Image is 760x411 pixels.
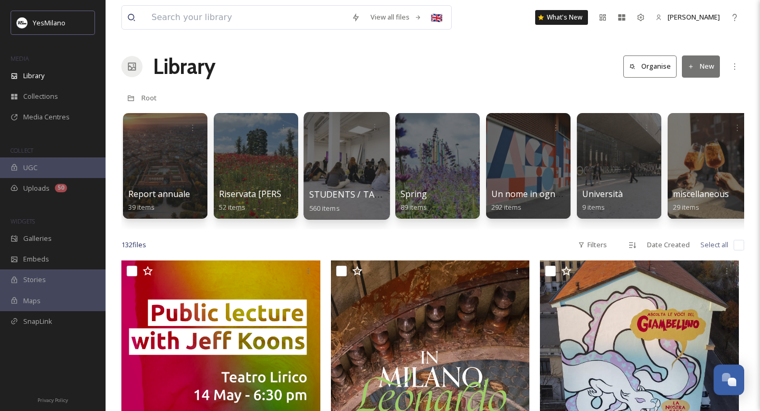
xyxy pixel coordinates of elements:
[582,189,623,212] a: Università9 items
[55,184,67,192] div: 50
[582,188,623,200] span: Università
[23,112,70,122] span: Media Centres
[668,12,720,22] span: [PERSON_NAME]
[33,18,65,27] span: YesMilano
[309,203,340,212] span: 560 items
[582,202,605,212] span: 9 items
[11,54,29,62] span: MEDIA
[23,163,37,173] span: UGC
[714,365,744,395] button: Open Chat
[491,189,596,212] a: Un nome in ogni quartiere292 items
[17,17,27,28] img: Logo%20YesMilano%40150x.png
[673,188,729,200] span: miscellaneous
[650,7,725,27] a: [PERSON_NAME]
[23,296,41,306] span: Maps
[682,55,720,77] button: New
[128,188,211,200] span: Report annuale 2022
[23,91,58,101] span: Collections
[365,7,427,27] a: View all files
[219,188,402,200] span: Riservata [PERSON_NAME] - Used - Instagram
[23,183,50,193] span: Uploads
[37,397,68,404] span: Privacy Policy
[219,189,402,212] a: Riservata [PERSON_NAME] - Used - Instagram52 items
[141,93,157,102] span: Root
[23,233,52,244] span: Galleries
[23,254,49,264] span: Embeds
[309,189,402,200] span: STUDENTS / TALENTS
[128,202,155,212] span: 39 items
[673,202,699,212] span: 29 items
[491,202,521,212] span: 292 items
[11,146,33,154] span: COLLECT
[401,188,427,200] span: Spring
[128,189,211,212] a: Report annuale 202239 items
[573,235,612,255] div: Filters
[427,8,446,27] div: 🇬🇧
[401,189,427,212] a: Spring89 items
[11,217,35,225] span: WIDGETS
[535,10,588,25] a: What's New
[146,6,346,29] input: Search your library
[401,202,427,212] span: 89 items
[23,71,44,81] span: Library
[623,55,682,77] a: Organise
[623,55,677,77] button: Organise
[23,316,52,326] span: SnapLink
[121,240,146,250] span: 132 file s
[642,235,695,255] div: Date Created
[219,202,245,212] span: 52 items
[23,275,46,285] span: Stories
[141,91,157,104] a: Root
[700,240,728,250] span: Select all
[153,51,215,82] a: Library
[491,188,596,200] span: Un nome in ogni quartiere
[673,189,729,212] a: miscellaneous29 items
[309,190,402,213] a: STUDENTS / TALENTS560 items
[37,393,68,406] a: Privacy Policy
